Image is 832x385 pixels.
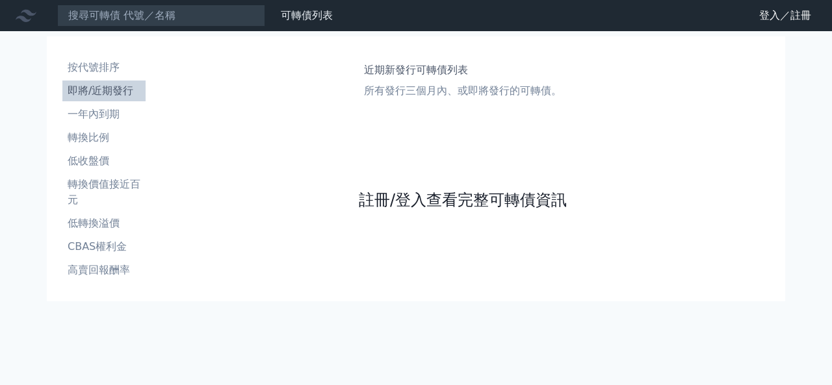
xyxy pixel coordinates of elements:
li: 低轉換溢價 [62,216,146,231]
a: 轉換比例 [62,127,146,148]
h1: 近期新發行可轉債列表 [364,62,562,78]
li: 低收盤價 [62,153,146,169]
li: CBAS權利金 [62,239,146,255]
li: 按代號排序 [62,60,146,75]
a: 登入／註冊 [749,5,822,26]
a: 轉換價值接近百元 [62,174,146,210]
a: 低收盤價 [62,151,146,171]
a: 即將/近期發行 [62,81,146,101]
li: 一年內到期 [62,106,146,122]
li: 高賣回報酬率 [62,262,146,278]
li: 即將/近期發行 [62,83,146,99]
a: 可轉債列表 [281,9,333,21]
a: 高賣回報酬率 [62,260,146,280]
p: 所有發行三個月內、或即將發行的可轉債。 [364,83,562,99]
a: 註冊/登入查看完整可轉債資訊 [359,190,567,210]
input: 搜尋可轉債 代號／名稱 [57,5,265,27]
a: 一年內到期 [62,104,146,125]
li: 轉換比例 [62,130,146,145]
a: 按代號排序 [62,57,146,78]
a: 低轉換溢價 [62,213,146,234]
li: 轉換價值接近百元 [62,177,146,208]
a: CBAS權利金 [62,236,146,257]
